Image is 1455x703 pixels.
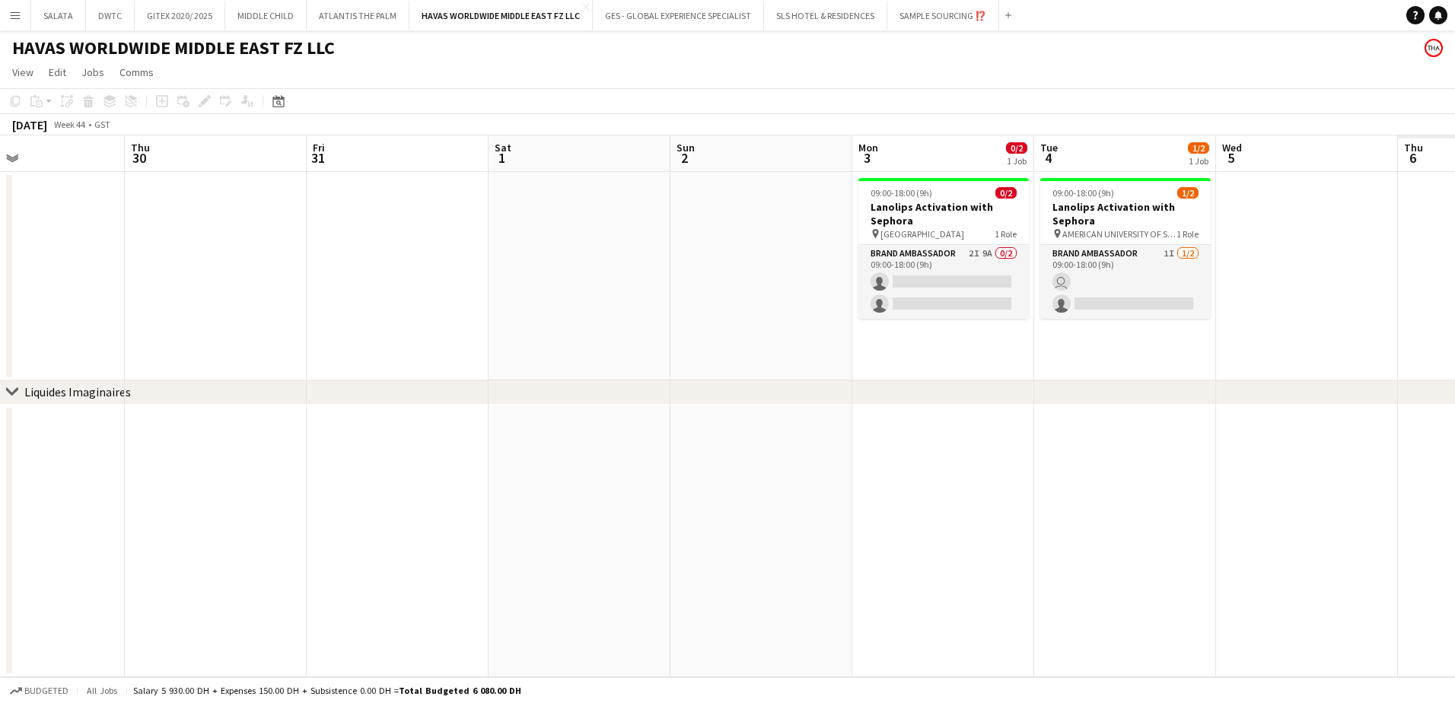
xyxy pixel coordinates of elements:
button: SALATA [31,1,86,30]
button: DWTC [86,1,135,30]
button: ATLANTIS THE PALM [307,1,409,30]
button: Budgeted [8,682,71,699]
a: View [6,62,40,82]
a: Comms [113,62,160,82]
span: View [12,65,33,79]
div: Liquides Imaginaires [24,384,131,399]
span: All jobs [84,685,120,696]
button: SLS HOTEL & RESIDENCES [764,1,887,30]
div: GST [94,119,110,130]
a: Edit [43,62,72,82]
h1: HAVAS WORLDWIDE MIDDLE EAST FZ LLC [12,37,335,59]
button: GES - GLOBAL EXPERIENCE SPECIALIST [593,1,764,30]
button: HAVAS WORLDWIDE MIDDLE EAST FZ LLC [409,1,593,30]
span: Total Budgeted 6 080.00 DH [399,685,521,696]
span: Comms [119,65,154,79]
button: SAMPLE SOURCING ⁉️ [887,1,999,30]
span: Budgeted [24,686,68,696]
button: GITEX 2020/ 2025 [135,1,225,30]
app-user-avatar: THA_Sales Team [1425,39,1443,57]
span: Edit [49,65,66,79]
button: MIDDLE CHILD [225,1,307,30]
span: Jobs [81,65,104,79]
div: [DATE] [12,117,47,132]
div: Salary 5 930.00 DH + Expenses 150.00 DH + Subsistence 0.00 DH = [133,685,521,696]
a: Jobs [75,62,110,82]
